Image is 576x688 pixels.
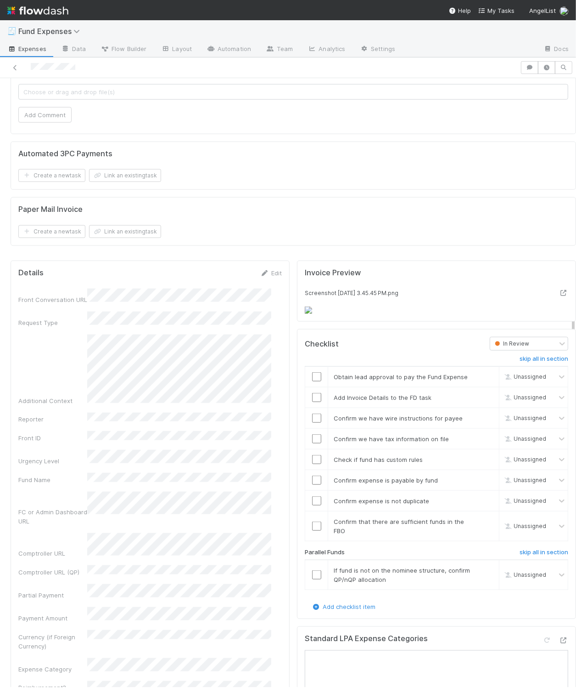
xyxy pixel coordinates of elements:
[18,568,87,577] div: Comptroller URL (QP)
[478,7,514,14] span: My Tasks
[18,549,87,558] div: Comptroller URL
[101,44,146,53] span: Flow Builder
[18,591,87,600] div: Partial Payment
[334,497,429,505] span: Confirm expense is not duplicate
[334,518,464,534] span: Confirm that there are sufficient funds in the FBO
[334,373,468,381] span: Obtain lead approval to pay the Fund Expense
[334,567,470,583] span: If fund is not on the nominee structure, confirm QP/nQP allocation
[503,571,546,578] span: Unassigned
[334,456,423,463] span: Check if fund has custom rules
[18,205,83,214] h5: Paper Mail Invoice
[18,614,87,623] div: Payment Amount
[503,523,546,530] span: Unassigned
[449,6,471,15] div: Help
[503,456,546,463] span: Unassigned
[503,436,546,443] span: Unassigned
[536,42,576,57] a: Docs
[520,549,568,560] a: skip all in section
[18,107,72,123] button: Add Comment
[352,42,403,57] a: Settings
[305,634,428,643] h5: Standard LPA Expense Categories
[300,42,352,57] a: Analytics
[520,355,568,363] h6: skip all in section
[312,603,375,610] a: Add checklist item
[260,269,282,277] a: Edit
[7,3,68,18] img: logo-inverted-e16ddd16eac7371096b0.svg
[305,290,398,296] small: Screenshot [DATE] 3.45.45 PM.png
[18,169,85,182] button: Create a newtask
[18,415,87,424] div: Reporter
[334,477,438,484] span: Confirm expense is payable by fund
[334,415,463,422] span: Confirm we have wire instructions for payee
[305,340,339,349] h5: Checklist
[7,44,46,53] span: Expenses
[7,27,17,35] span: 🧾
[18,475,87,484] div: Fund Name
[18,27,84,36] span: Fund Expenses
[503,374,546,381] span: Unassigned
[154,42,199,57] a: Layout
[18,632,87,651] div: Currency (if Foreign Currency)
[18,318,87,327] div: Request Type
[199,42,258,57] a: Automation
[18,225,85,238] button: Create a newtask
[18,665,87,674] div: Expense Category
[54,42,93,57] a: Data
[478,6,514,15] a: My Tasks
[93,42,154,57] a: Flow Builder
[305,268,361,278] h5: Invoice Preview
[503,498,546,505] span: Unassigned
[89,169,161,182] button: Link an existingtask
[305,549,345,556] h6: Parallel Funds
[18,456,87,466] div: Urgency Level
[18,507,87,526] div: FC or Admin Dashboard URL
[520,355,568,366] a: skip all in section
[89,225,161,238] button: Link an existingtask
[258,42,300,57] a: Team
[18,268,44,278] h5: Details
[18,295,87,304] div: Front Conversation URL
[503,415,546,422] span: Unassigned
[520,549,568,556] h6: skip all in section
[334,394,431,401] span: Add Invoice Details to the FD task
[18,149,112,159] h5: Automated 3PC Payments
[559,6,569,16] img: avatar_93b89fca-d03a-423a-b274-3dd03f0a621f.png
[305,307,312,314] img: eyJfcmFpbHMiOnsibWVzc2FnZSI6IkJBaHBBL3UyR0E9PSIsImV4cCI6bnVsbCwicHVyIjoiYmxvYl9pZCJ9fQ==--3cb2f6b...
[19,85,568,99] span: Choose or drag and drop file(s)
[493,341,530,347] span: In Review
[503,394,546,401] span: Unassigned
[18,396,87,405] div: Additional Context
[18,433,87,443] div: Front ID
[529,7,556,14] span: AngelList
[334,435,449,443] span: Confirm we have tax information on file
[503,477,546,484] span: Unassigned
